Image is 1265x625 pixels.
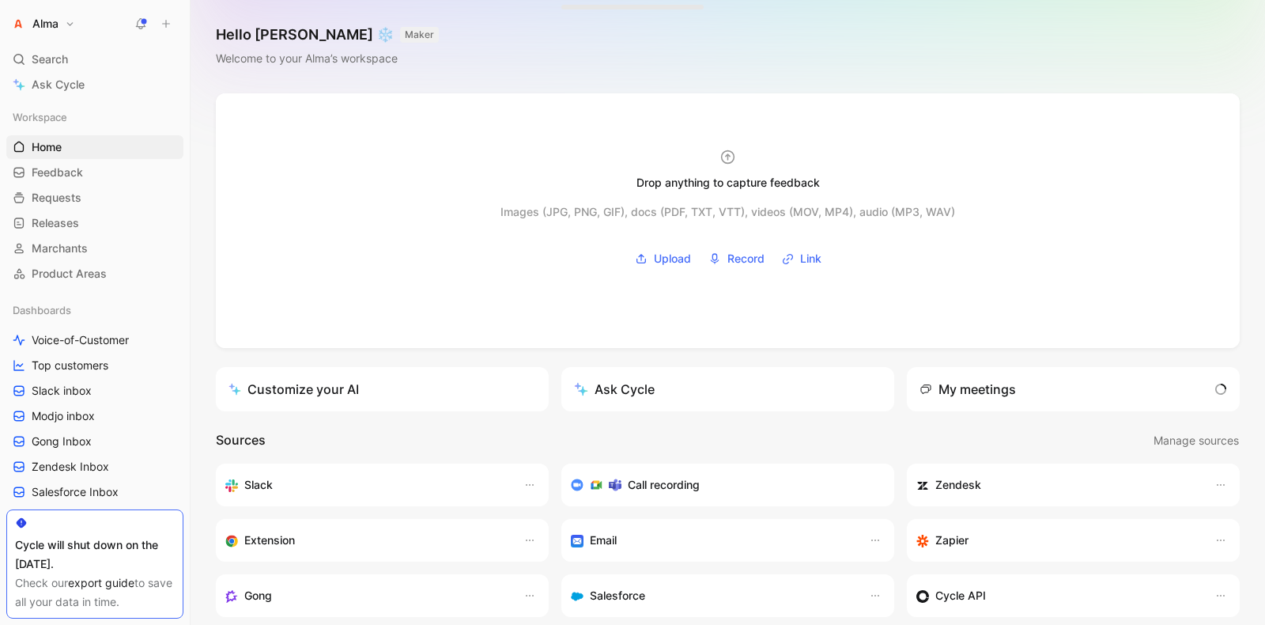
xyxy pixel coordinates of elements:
a: Home [6,135,183,159]
button: Link [776,247,827,271]
a: Feedback [6,161,183,184]
span: Product Areas [32,266,107,282]
div: Capture feedback from your incoming calls [225,586,508,605]
div: Workspace [6,105,183,129]
a: Top customers [6,354,183,377]
a: Modjo inbox [6,404,183,428]
h3: Call recording [628,475,700,494]
div: Customize your AI [228,380,359,399]
a: Zendesk Inbox [6,455,183,479]
h3: Extension [244,531,295,550]
button: Manage sources [1153,430,1240,451]
h3: Zapier [935,531,969,550]
div: Record & transcribe meetings from Zoom, Meet & Teams. [571,475,872,494]
span: Feedback [32,165,83,180]
div: Sync your marchants, send feedback and get updates in Slack [225,475,508,494]
span: Voice-of-Customer [32,332,129,348]
a: Slack inbox [6,379,183,403]
a: Requests [6,186,183,210]
div: Sync marchants and create docs [916,475,1199,494]
span: Salesforce Inbox [32,484,119,500]
div: Dashboards [6,298,183,322]
a: Marchants [6,237,183,260]
span: Search [32,50,68,69]
span: Home [32,139,62,155]
div: DashboardsVoice-of-CustomerTop customersSlack inboxModjo inboxGong InboxZendesk InboxSalesforce I... [6,298,183,529]
h3: Zendesk [935,475,981,494]
span: Gong Inbox [32,434,92,449]
span: Marchants [32,241,88,256]
img: Alma [10,16,26,32]
div: My meetings [919,380,1016,399]
div: Cycle will shut down on the [DATE]. [15,536,175,574]
a: Gong Inbox [6,430,183,453]
div: Drop anything to capture feedback [636,173,820,192]
span: Record [727,249,765,268]
span: Modjo inbox [32,408,95,424]
a: Salesforce Inbox [6,480,183,504]
h2: Sources [216,430,266,451]
div: Capture feedback from anywhere on the web [225,531,508,550]
button: Record [703,247,770,271]
button: MAKER [400,27,439,43]
div: Search [6,47,183,71]
span: Slack inbox [32,383,92,399]
span: Manage sources [1154,431,1239,450]
div: Images (JPG, PNG, GIF), docs (PDF, TXT, VTT), videos (MOV, MP4), audio (MP3, WAV) [500,203,955,222]
a: Cycle [6,506,183,529]
span: Releases [32,215,79,231]
h1: Hello [PERSON_NAME] ❄️ [216,25,439,44]
a: Customize your AI [216,367,549,411]
div: Check our to save all your data in time. [15,574,175,612]
span: Upload [654,249,691,268]
span: Top customers [32,358,108,373]
span: Zendesk Inbox [32,459,109,475]
span: Dashboards [13,302,71,318]
button: Ask Cycle [561,367,894,411]
span: Requests [32,190,81,206]
div: Ask Cycle [574,380,655,399]
span: Ask Cycle [32,75,85,94]
div: Capture feedback from thousands of sources with Zapier (survey results, recordings, sheets, etc). [916,531,1199,550]
a: Voice-of-Customer [6,328,183,352]
h1: Alma [32,17,59,31]
div: Forward emails to your feedback inbox [571,531,853,550]
h3: Gong [244,586,272,605]
a: Releases [6,211,183,235]
h3: Slack [244,475,273,494]
h3: Salesforce [590,586,645,605]
div: Welcome to your Alma’s workspace [216,49,439,68]
a: export guide [68,576,134,589]
a: Product Areas [6,262,183,286]
span: Link [800,249,821,268]
a: Ask Cycle [6,73,183,97]
div: Sync marchants & send feedback from custom sources. Get inspired by our favorite use case [916,586,1199,605]
h3: Email [590,531,617,550]
h3: Cycle API [935,586,986,605]
span: Workspace [13,109,67,125]
button: AlmaAlma [6,13,79,35]
button: Upload [629,247,697,271]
